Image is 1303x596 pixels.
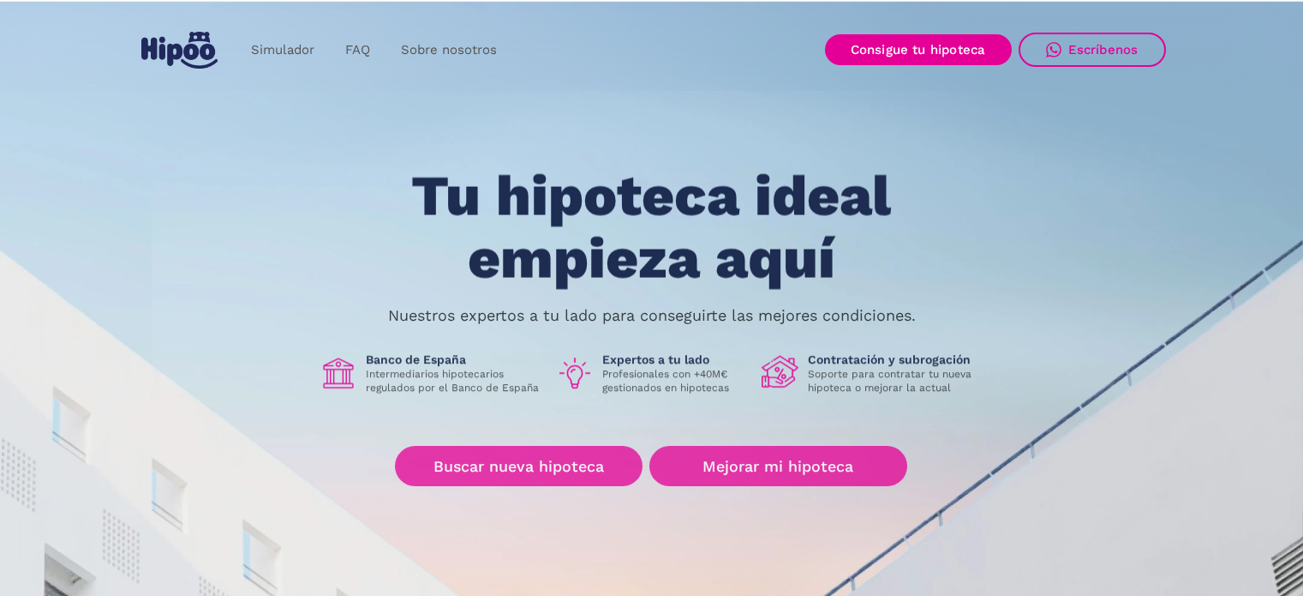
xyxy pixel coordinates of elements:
h1: Tu hipoteca ideal empieza aquí [326,166,976,290]
h1: Contratación y subrogación [808,352,984,368]
a: Sobre nosotros [386,33,512,67]
p: Nuestros expertos a tu lado para conseguirte las mejores condiciones. [388,309,916,322]
h1: Expertos a tu lado [602,352,748,368]
a: Mejorar mi hipoteca [649,446,907,486]
div: Escríbenos [1068,42,1139,57]
a: Escríbenos [1019,33,1166,67]
p: Intermediarios hipotecarios regulados por el Banco de España [366,368,542,395]
h1: Banco de España [366,352,542,368]
a: FAQ [330,33,386,67]
a: Simulador [236,33,330,67]
a: Consigue tu hipoteca [825,34,1012,65]
p: Profesionales con +40M€ gestionados en hipotecas [602,368,748,395]
p: Soporte para contratar tu nueva hipoteca o mejorar la actual [808,368,984,395]
a: Buscar nueva hipoteca [395,446,643,486]
a: home [138,25,222,75]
